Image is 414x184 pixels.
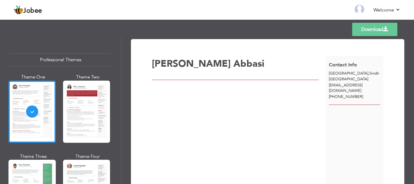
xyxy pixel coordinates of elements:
a: Welcome [373,6,400,14]
div: Professional Themes [10,53,111,66]
div: Theme Four [64,153,112,160]
a: Download [352,23,397,36]
img: jobee.io [14,5,23,15]
div: Theme One [10,74,57,80]
span: Contact Info [329,62,357,68]
div: Theme Two [64,74,112,80]
span: [PHONE_NUMBER] [329,94,363,99]
span: Abbasi [233,57,264,70]
img: Profile Img [355,5,364,14]
span: , [368,71,369,76]
span: [GEOGRAPHIC_DATA] [329,76,368,82]
div: Sindh [326,71,383,82]
div: Theme Three [10,153,57,160]
span: Jobee [23,8,42,14]
a: Jobee [14,5,42,15]
span: [GEOGRAPHIC_DATA] [329,71,368,76]
span: [PERSON_NAME] [152,57,231,70]
span: [EMAIL_ADDRESS][DOMAIN_NAME] [329,82,362,94]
